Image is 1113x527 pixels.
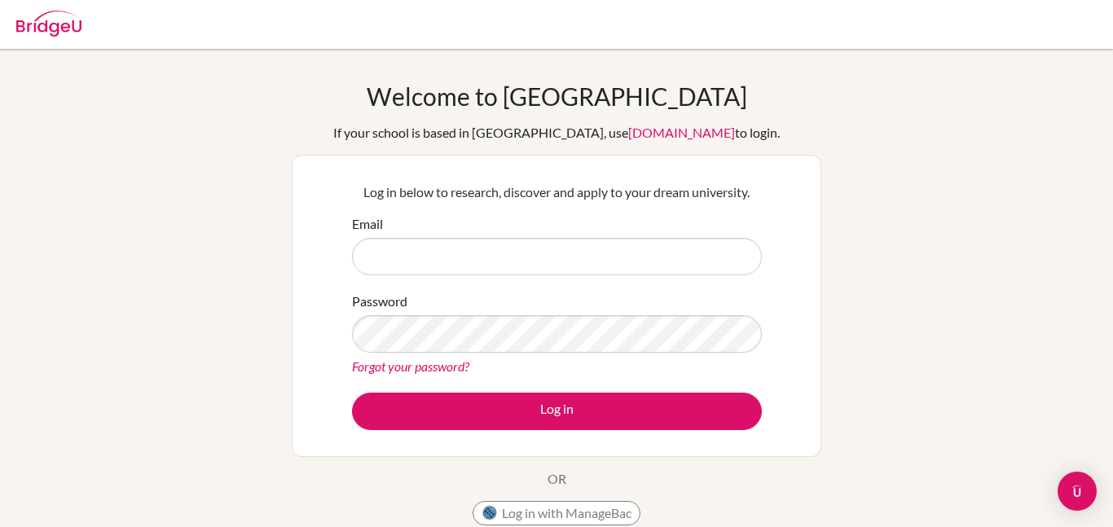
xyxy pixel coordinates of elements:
[548,469,566,489] p: OR
[473,501,640,525] button: Log in with ManageBac
[367,81,747,111] h1: Welcome to [GEOGRAPHIC_DATA]
[628,125,735,140] a: [DOMAIN_NAME]
[352,182,762,202] p: Log in below to research, discover and apply to your dream university.
[16,11,81,37] img: Bridge-U
[352,393,762,430] button: Log in
[333,123,780,143] div: If your school is based in [GEOGRAPHIC_DATA], use to login.
[1058,472,1097,511] div: Open Intercom Messenger
[352,214,383,234] label: Email
[352,292,407,311] label: Password
[352,358,469,374] a: Forgot your password?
